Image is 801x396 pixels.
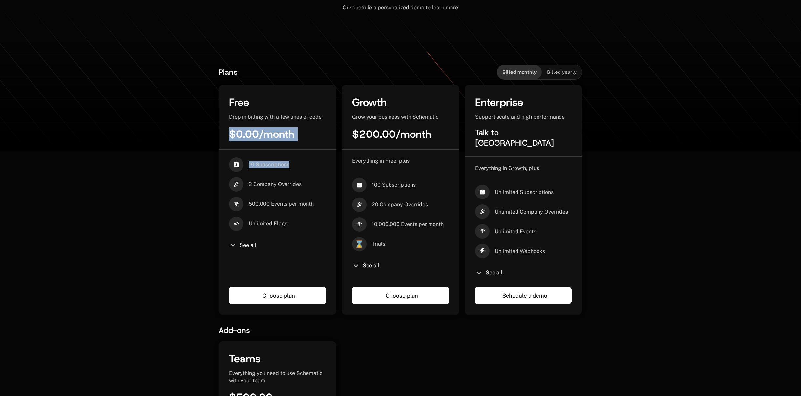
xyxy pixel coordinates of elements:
span: / month [259,127,294,141]
span: Add-ons [219,325,250,336]
span: $0.00 [229,127,259,141]
span: 100 Subscriptions [372,181,416,189]
span: Billed monthly [502,69,537,75]
span: Teams [229,352,261,365]
i: signal [475,224,490,239]
i: boolean-on [229,217,243,231]
i: hammer [475,204,490,219]
span: Unlimited Company Overrides [495,208,568,216]
a: Choose plan [352,287,449,304]
span: 10,000,000 Events per month [372,221,444,228]
span: Support scale and high performance [475,114,565,120]
span: $200.00 [352,127,396,141]
span: Everything in Free, plus [352,158,410,164]
i: hammer [229,177,243,192]
span: Talk to [GEOGRAPHIC_DATA] [475,127,554,148]
span: Everything in Growth, plus [475,165,539,171]
i: cashapp [229,157,243,172]
span: Unlimited Subscriptions [495,189,554,196]
span: Unlimited Events [495,228,536,235]
i: thunder [475,244,490,258]
i: chevron-down [352,262,360,270]
span: Unlimited Flags [249,220,287,227]
span: Free [229,95,249,109]
span: Growth [352,95,387,109]
span: Or schedule a personalized demo to learn more [343,4,458,10]
span: Drop in billing with a few lines of code [229,114,322,120]
i: cashapp [475,185,490,199]
span: 2 Company Overrides [249,181,302,188]
span: Plans [219,67,238,77]
span: 500,000 Events per month [249,200,314,208]
span: 20 Company Overrides [372,201,428,208]
span: See all [486,270,503,275]
span: Grow your business with Schematic [352,114,439,120]
span: Everything you need to use Schematic with your team [229,370,323,384]
span: / month [396,127,431,141]
i: hammer [352,198,367,212]
a: Schedule a demo [475,287,572,304]
i: chevron-down [229,241,237,249]
span: Billed yearly [547,69,577,75]
span: Unlimited Webhooks [495,248,545,255]
i: signal [229,197,243,211]
span: Trials [372,240,385,248]
i: cashapp [352,178,367,192]
span: Enterprise [475,95,523,109]
span: 10 Subscriptions [249,161,289,168]
i: chevron-down [475,269,483,277]
span: See all [363,263,380,268]
a: Choose plan [229,287,326,304]
span: See all [240,243,257,248]
i: signal [352,217,367,232]
span: ⌛ [352,237,367,251]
